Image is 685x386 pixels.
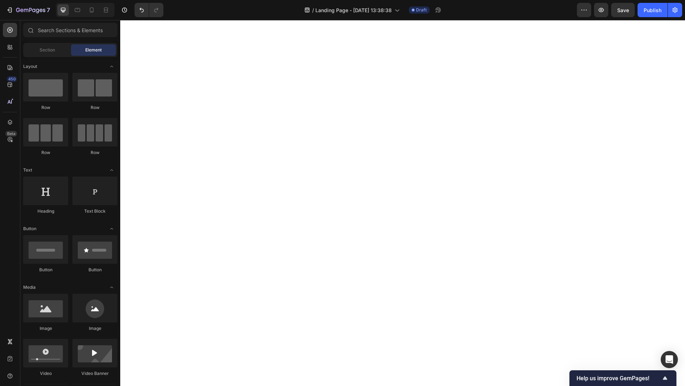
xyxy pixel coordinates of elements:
[3,3,53,17] button: 7
[23,63,37,70] span: Layout
[577,375,661,382] span: Help us improve GemPages!
[120,20,685,386] iframe: To enrich screen reader interactions, please activate Accessibility in Grammarly extension settings
[72,208,117,214] div: Text Block
[23,104,68,111] div: Row
[638,3,668,17] button: Publish
[47,6,50,14] p: 7
[315,6,392,14] span: Landing Page - [DATE] 13:38:38
[23,149,68,156] div: Row
[72,149,117,156] div: Row
[23,226,36,232] span: Button
[72,370,117,377] div: Video Banner
[661,351,678,368] div: Open Intercom Messenger
[617,7,629,13] span: Save
[106,282,117,293] span: Toggle open
[106,61,117,72] span: Toggle open
[23,370,68,377] div: Video
[23,267,68,273] div: Button
[416,7,427,13] span: Draft
[312,6,314,14] span: /
[72,325,117,332] div: Image
[23,284,36,291] span: Media
[72,267,117,273] div: Button
[40,47,55,53] span: Section
[23,208,68,214] div: Heading
[106,164,117,176] span: Toggle open
[135,3,163,17] div: Undo/Redo
[106,223,117,234] span: Toggle open
[577,374,669,382] button: Show survey - Help us improve GemPages!
[644,6,661,14] div: Publish
[5,131,17,137] div: Beta
[23,167,32,173] span: Text
[23,23,117,37] input: Search Sections & Elements
[23,325,68,332] div: Image
[72,104,117,111] div: Row
[85,47,102,53] span: Element
[7,76,17,82] div: 450
[611,3,635,17] button: Save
